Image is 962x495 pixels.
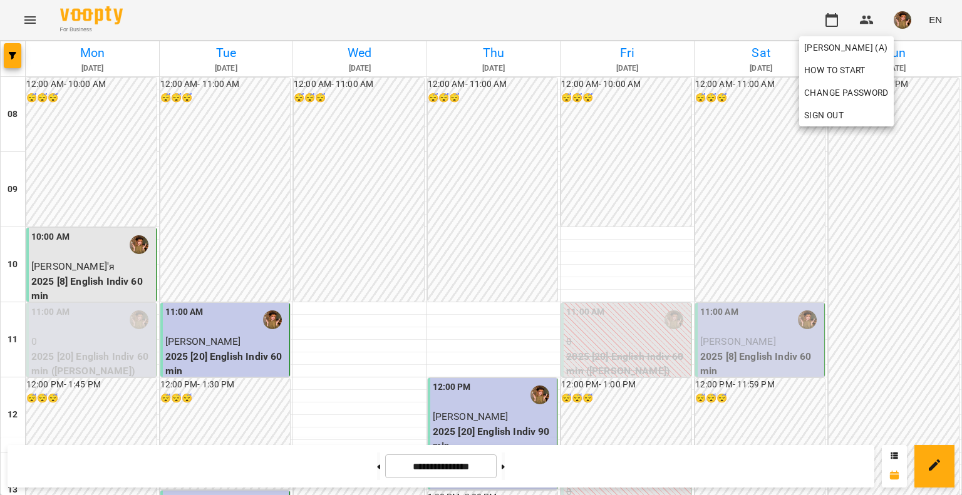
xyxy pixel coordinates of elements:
button: Sign Out [799,104,894,126]
span: How to start [804,63,866,78]
span: [PERSON_NAME] (а) [804,40,889,55]
span: Change Password [804,85,889,100]
span: Sign Out [804,108,844,123]
a: [PERSON_NAME] (а) [799,36,894,59]
a: Change Password [799,81,894,104]
a: How to start [799,59,871,81]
